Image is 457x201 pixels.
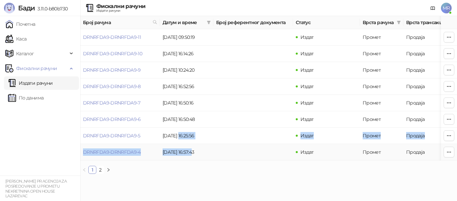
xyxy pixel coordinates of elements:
td: [DATE] 16:50:16 [160,95,213,111]
td: DRNRFDA9-DRNRFDA9-10 [80,46,160,62]
a: Каса [5,32,26,46]
span: Врста рачуна [363,19,394,26]
span: left [82,168,86,172]
span: Каталог [16,47,34,60]
span: filter [397,20,401,24]
td: DRNRFDA9-DRNRFDA9-9 [80,62,160,78]
a: Документација [428,3,438,13]
th: Број референтног документа [213,16,293,29]
img: Logo [4,3,15,13]
button: right [104,166,112,174]
span: MR [441,3,452,13]
span: Издат [300,133,314,139]
td: [DATE] 09:50:19 [160,29,213,46]
th: Број рачуна [80,16,160,29]
a: DRNRFDA9-DRNRFDA9-6 [83,116,141,122]
span: Издат [300,51,314,57]
td: Промет [360,78,403,95]
a: DRNRFDA9-DRNRFDA9-5 [83,133,141,139]
td: DRNRFDA9-DRNRFDA9-8 [80,78,160,95]
div: Издати рачуни [96,9,145,12]
th: Врста рачуна [360,16,403,29]
span: filter [205,17,212,27]
td: Промет [360,46,403,62]
div: Фискални рачуни [96,4,145,9]
span: right [106,168,110,172]
a: Издати рачуни [8,76,53,90]
span: Издат [300,67,314,73]
span: Бади [18,4,35,12]
td: [DATE] 16:50:48 [160,111,213,128]
a: DRNRFDA9-DRNRFDA9-10 [83,51,142,57]
a: DRNRFDA9-DRNRFDA9-8 [83,83,141,89]
span: Издат [300,83,314,89]
td: [DATE] 16:14:26 [160,46,213,62]
td: Промет [360,144,403,160]
span: Датум и време [163,19,204,26]
td: DRNRFDA9-DRNRFDA9-7 [80,95,160,111]
a: DRNRFDA9-DRNRFDA9-7 [83,100,141,106]
a: 1 [89,166,96,174]
li: Следећа страна [104,166,112,174]
li: 2 [96,166,104,174]
a: 2 [97,166,104,174]
th: Статус [293,16,360,29]
a: DRNRFDA9-DRNRFDA9-9 [83,67,141,73]
li: 1 [88,166,96,174]
a: DRNRFDA9-DRNRFDA9-4 [83,149,141,155]
td: Промет [360,62,403,78]
li: Претходна страна [80,166,88,174]
span: Издат [300,116,314,122]
td: DRNRFDA9-DRNRFDA9-11 [80,29,160,46]
td: DRNRFDA9-DRNRFDA9-5 [80,128,160,144]
td: DRNRFDA9-DRNRFDA9-4 [80,144,160,160]
td: [DATE] 16:57:43 [160,144,213,160]
td: DRNRFDA9-DRNRFDA9-6 [80,111,160,128]
small: [PERSON_NAME] PR AGENCIJA ZA POSREDOVANJE U PROMETU NEKRETNINA OPEN HOUSE LAZAREVAC [5,179,67,198]
span: filter [207,20,211,24]
span: Издат [300,149,314,155]
span: filter [395,17,402,27]
a: Почетна [5,17,35,31]
span: Број рачуна [83,19,150,26]
td: Промет [360,111,403,128]
span: Издат [300,34,314,40]
span: Фискални рачуни [16,62,57,75]
td: Промет [360,95,403,111]
span: 3.11.0-b80b730 [35,6,68,12]
td: Промет [360,29,403,46]
span: Издат [300,100,314,106]
a: DRNRFDA9-DRNRFDA9-11 [83,34,141,40]
span: Врста трансакције [406,19,451,26]
td: [DATE] 16:52:56 [160,78,213,95]
a: По данима [8,91,43,105]
button: left [80,166,88,174]
td: [DATE] 16:25:56 [160,128,213,144]
td: Промет [360,128,403,144]
td: [DATE] 10:24:20 [160,62,213,78]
